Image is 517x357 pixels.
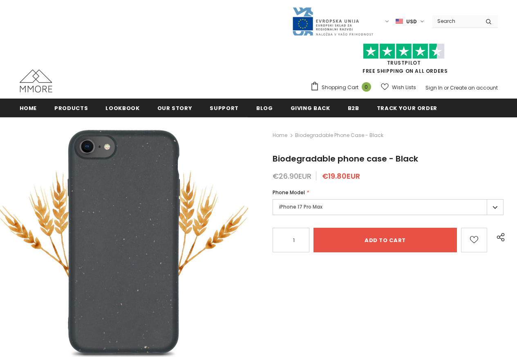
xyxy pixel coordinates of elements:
[348,104,359,112] span: B2B
[273,130,287,140] a: Home
[273,199,504,215] label: iPhone 17 Pro Max
[292,18,374,25] a: Javni Razpis
[450,84,498,91] a: Create an account
[54,99,88,117] a: Products
[363,43,445,59] img: Trust Pilot Stars
[157,99,192,117] a: Our Story
[310,47,498,74] span: FREE SHIPPING ON ALL ORDERS
[256,99,273,117] a: Blog
[392,83,416,92] span: Wish Lists
[20,70,52,92] img: MMORE Cases
[291,104,330,112] span: Giving back
[377,104,437,112] span: Track your order
[54,104,88,112] span: Products
[292,7,374,36] img: Javni Razpis
[348,99,359,117] a: B2B
[256,104,273,112] span: Blog
[396,18,403,25] img: USD
[322,83,358,92] span: Shopping Cart
[387,59,421,66] a: Trustpilot
[291,99,330,117] a: Giving back
[313,228,457,252] input: Add to cart
[432,15,479,27] input: Search Site
[381,80,416,94] a: Wish Lists
[295,130,383,140] span: Biodegradable phone case - Black
[157,104,192,112] span: Our Story
[322,171,360,181] span: €19.80EUR
[362,82,371,92] span: 0
[210,99,239,117] a: support
[377,99,437,117] a: Track your order
[20,99,37,117] a: Home
[273,189,305,196] span: Phone Model
[105,99,139,117] a: Lookbook
[273,171,311,181] span: €26.90EUR
[310,81,375,94] a: Shopping Cart 0
[105,104,139,112] span: Lookbook
[406,18,417,26] span: USD
[20,104,37,112] span: Home
[210,104,239,112] span: support
[425,84,443,91] a: Sign In
[273,153,418,164] span: Biodegradable phone case - Black
[444,84,449,91] span: or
